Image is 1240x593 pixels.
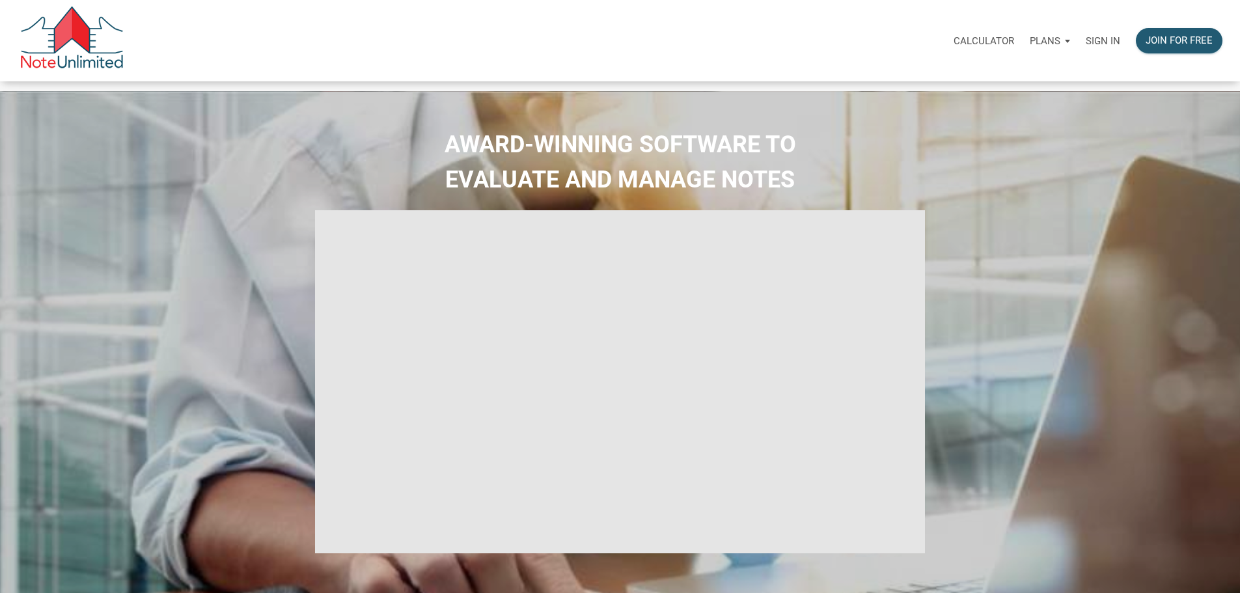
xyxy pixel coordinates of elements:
[1022,21,1078,61] button: Plans
[1146,33,1213,48] div: Join for free
[1128,20,1230,61] a: Join for free
[1136,28,1222,53] button: Join for free
[954,35,1014,47] p: Calculator
[1086,35,1120,47] p: Sign in
[1030,35,1060,47] p: Plans
[315,210,926,553] iframe: NoteUnlimited
[10,127,1230,197] h2: AWARD-WINNING SOFTWARE TO EVALUATE AND MANAGE NOTES
[1022,20,1078,61] a: Plans
[1078,20,1128,61] a: Sign in
[946,20,1022,61] a: Calculator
